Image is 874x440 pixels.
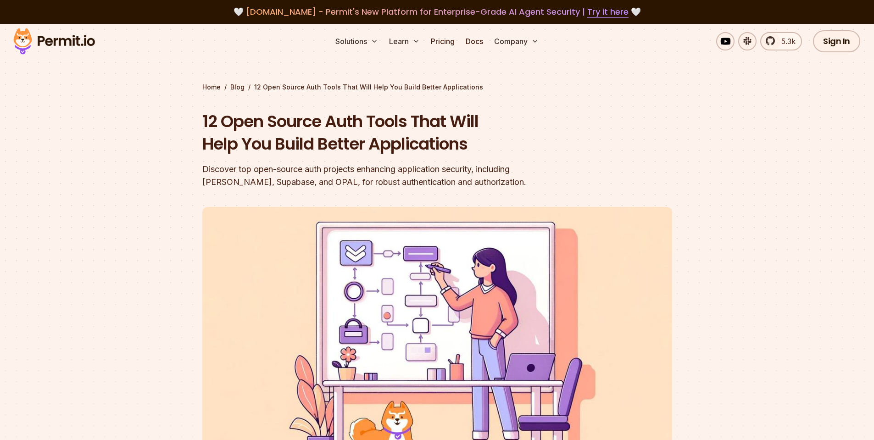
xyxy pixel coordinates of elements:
[230,83,245,92] a: Blog
[427,32,458,50] a: Pricing
[202,163,555,189] div: Discover top open-source auth projects enhancing application security, including [PERSON_NAME], S...
[9,26,99,57] img: Permit logo
[246,6,629,17] span: [DOMAIN_NAME] - Permit's New Platform for Enterprise-Grade AI Agent Security |
[202,110,555,156] h1: 12 Open Source Auth Tools That Will Help You Build Better Applications
[760,32,802,50] a: 5.3k
[776,36,796,47] span: 5.3k
[202,83,221,92] a: Home
[813,30,860,52] a: Sign In
[332,32,382,50] button: Solutions
[490,32,542,50] button: Company
[22,6,852,18] div: 🤍 🤍
[385,32,423,50] button: Learn
[202,83,672,92] div: / /
[587,6,629,18] a: Try it here
[462,32,487,50] a: Docs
